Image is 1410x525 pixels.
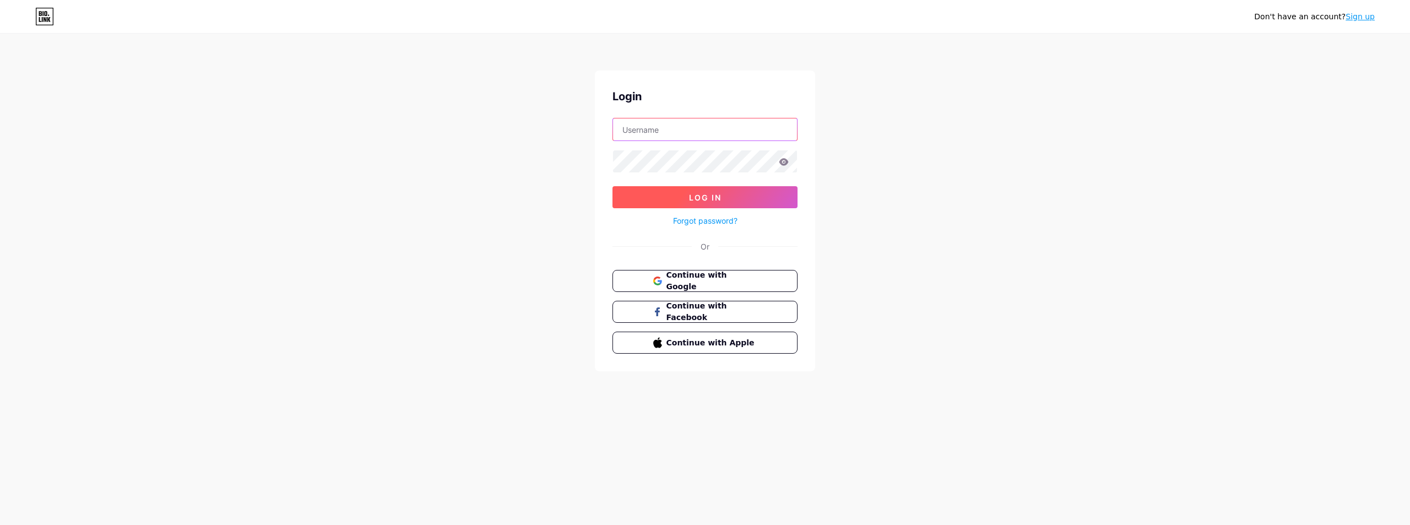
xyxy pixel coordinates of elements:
[673,215,737,226] a: Forgot password?
[612,332,798,354] button: Continue with Apple
[612,301,798,323] button: Continue with Facebook
[612,270,798,292] button: Continue with Google
[701,241,709,252] div: Or
[666,269,757,293] span: Continue with Google
[612,88,798,105] div: Login
[613,118,797,140] input: Username
[689,193,722,202] span: Log In
[666,300,757,323] span: Continue with Facebook
[612,186,798,208] button: Log In
[1254,11,1375,23] div: Don't have an account?
[666,337,757,349] span: Continue with Apple
[1346,12,1375,21] a: Sign up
